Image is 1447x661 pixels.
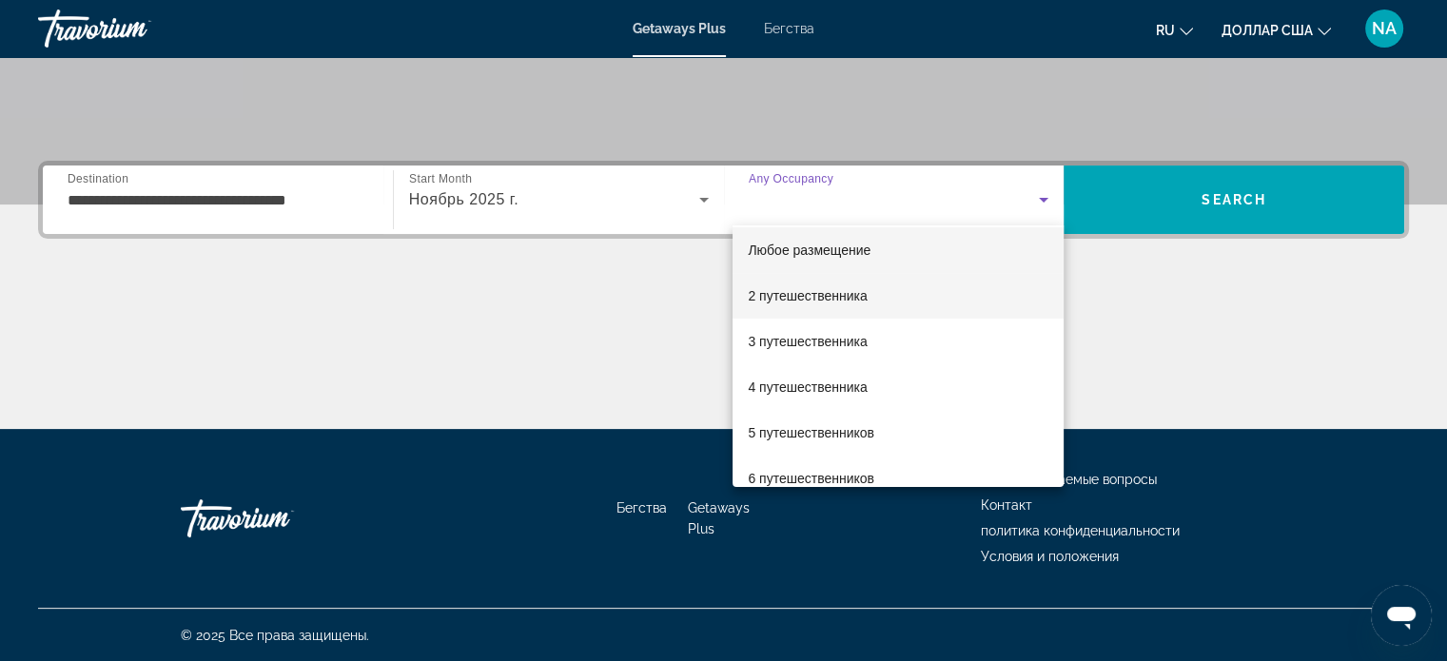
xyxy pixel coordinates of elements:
font: Любое размещение [748,243,870,258]
iframe: Кнопка для запуска окна сообщений [1371,585,1432,646]
font: 4 путешественника [748,379,867,395]
font: 5 путешественников [748,425,874,440]
font: 2 путешественника [748,288,867,303]
font: 3 путешественника [748,334,867,349]
font: 6 путешественников [748,471,874,486]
